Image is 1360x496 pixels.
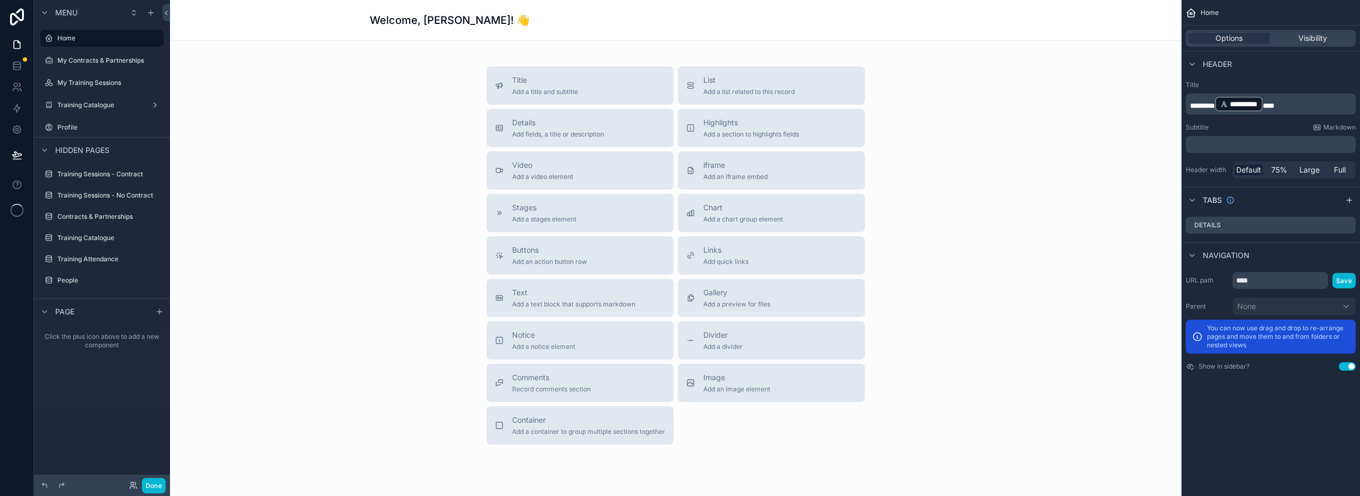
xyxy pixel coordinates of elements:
label: Parent [1186,302,1228,311]
span: iframe [703,160,768,170]
label: People [57,276,161,285]
span: 75% [1271,165,1287,175]
span: Add quick links [703,258,749,266]
label: Contracts & Partnerships [57,212,161,221]
h1: Welcome, [PERSON_NAME]! 👋 [370,13,530,28]
span: Highlights [703,117,799,128]
label: Home [57,34,157,42]
label: Details [1194,221,1221,229]
span: Hidden pages [55,145,109,156]
span: Chart [703,202,783,213]
span: Add a divider [703,343,743,351]
div: scrollable content [1186,136,1356,153]
span: Add a notice element [512,343,575,351]
a: Contracts & Partnerships [40,208,164,225]
span: Gallery [703,287,770,298]
button: CommentsRecord comments section [487,364,674,402]
button: ChartAdd a chart group element [678,194,865,232]
span: Record comments section [512,385,591,394]
a: Home [40,30,164,47]
button: DividerAdd a divider [678,321,865,360]
span: Add a container to group multiple sections together [512,427,665,436]
label: My Contracts & Partnerships [57,56,161,65]
label: Training Attendance [57,255,161,263]
button: GalleryAdd a preview for files [678,279,865,317]
button: TitleAdd a title and subtitle [487,66,674,105]
button: Done [142,478,166,493]
span: Container [512,415,665,425]
span: Page [55,306,74,317]
label: Training Sessions - No Contract [57,191,161,200]
button: NoticeAdd a notice element [487,321,674,360]
div: Click the plus icon above to add a new component [34,324,170,358]
span: Stages [512,202,576,213]
span: Default [1236,165,1261,175]
span: Divider [703,330,743,340]
span: Add a text block that supports markdown [512,300,635,309]
span: Buttons [512,245,587,255]
a: Training Sessions - No Contract [40,187,164,204]
a: Markdown [1313,123,1356,132]
span: Video [512,160,573,170]
div: scrollable content [34,324,170,358]
span: Links [703,245,749,255]
button: ListAdd a list related to this record [678,66,865,105]
span: Text [512,287,635,298]
button: HighlightsAdd a section to highlights fields [678,109,865,147]
button: ContainerAdd a container to group multiple sections together [487,406,674,444]
label: Title [1186,81,1356,89]
label: Training Sessions - Contract [57,170,161,178]
span: Add a list related to this record [703,88,795,96]
a: Training Catalogue [40,229,164,246]
span: Header [1203,59,1232,70]
span: Options [1215,33,1243,44]
button: LinksAdd quick links [678,236,865,275]
span: Add a stages element [512,215,576,224]
label: Training Catalogue [57,101,147,109]
span: Markdown [1323,123,1356,132]
span: Title [512,75,578,85]
button: iframeAdd an iframe embed [678,151,865,190]
span: Image [703,372,770,383]
span: Notice [512,330,575,340]
span: Add a title and subtitle [512,88,578,96]
button: VideoAdd a video element [487,151,674,190]
span: Add a chart group element [703,215,783,224]
button: DetailsAdd fields, a title or description [487,109,674,147]
span: Home [1201,8,1219,17]
a: Training Attendance [40,251,164,268]
span: Add a preview for files [703,300,770,309]
span: Large [1299,165,1320,175]
button: TextAdd a text block that supports markdown [487,279,674,317]
button: ButtonsAdd an action button row [487,236,674,275]
span: Navigation [1203,250,1249,261]
a: Training Catalogue [40,97,164,114]
div: scrollable content [1186,93,1356,115]
button: None [1232,297,1356,315]
p: You can now use drag and drop to re-arrange pages and move them to and from folders or nested views [1207,324,1349,349]
label: Header width [1186,166,1228,174]
span: Add an iframe embed [703,173,768,181]
label: Training Catalogue [57,234,161,242]
span: Add a video element [512,173,573,181]
button: ImageAdd an image element [678,364,865,402]
span: Details [512,117,604,128]
span: Add a section to highlights fields [703,130,799,139]
a: Profile [40,119,164,136]
button: StagesAdd a stages element [487,194,674,232]
a: Training Sessions - Contract [40,166,164,183]
span: Add fields, a title or description [512,130,604,139]
span: Visibility [1298,33,1327,44]
label: My Training Sessions [57,79,161,87]
label: Subtitle [1186,123,1209,132]
span: None [1237,301,1256,312]
a: My Contracts & Partnerships [40,52,164,69]
span: Comments [512,372,591,383]
span: Full [1334,165,1346,175]
span: Add an image element [703,385,770,394]
span: Tabs [1203,195,1222,206]
a: My Training Sessions [40,74,164,91]
button: Save [1332,273,1356,288]
label: Profile [57,123,161,132]
a: People [40,272,164,289]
